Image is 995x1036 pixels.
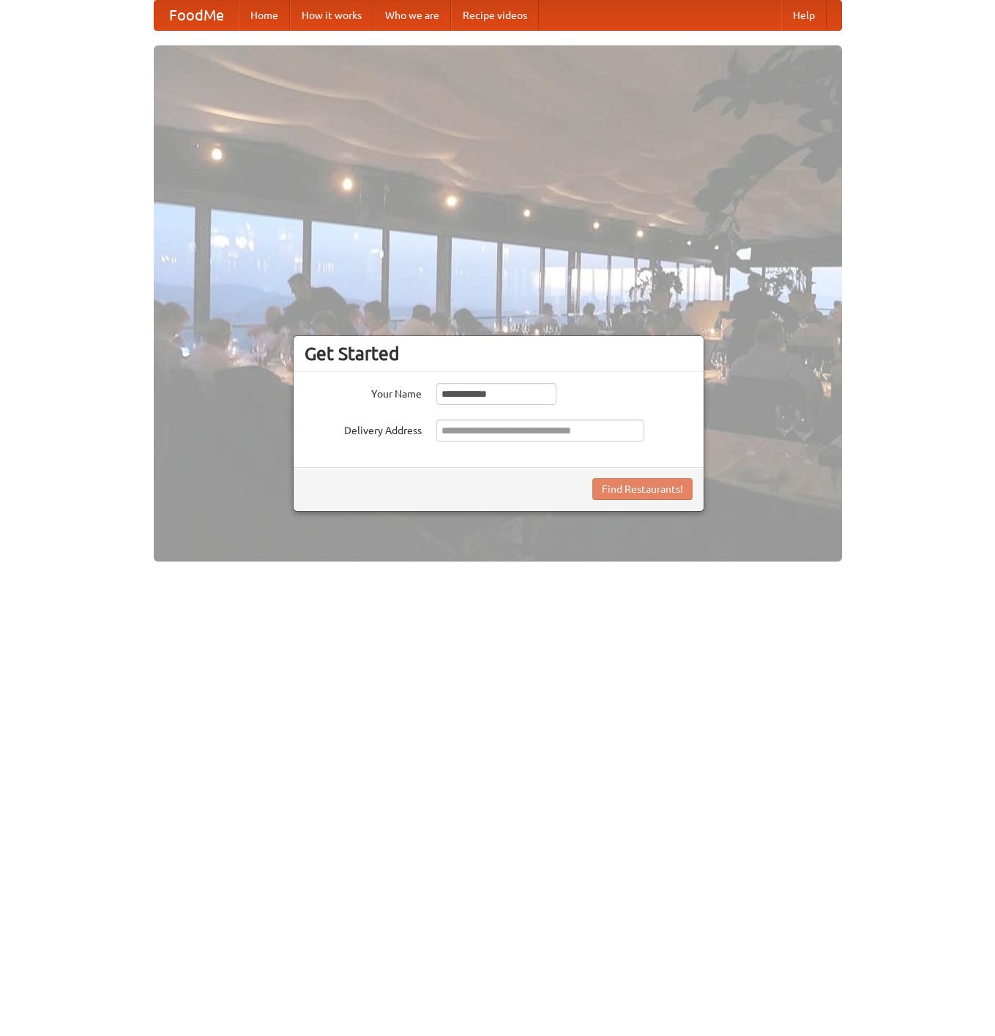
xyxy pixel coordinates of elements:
[373,1,451,30] a: Who we are
[305,420,422,438] label: Delivery Address
[305,343,693,365] h3: Get Started
[781,1,827,30] a: Help
[154,1,239,30] a: FoodMe
[290,1,373,30] a: How it works
[592,478,693,500] button: Find Restaurants!
[451,1,539,30] a: Recipe videos
[305,383,422,401] label: Your Name
[239,1,290,30] a: Home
